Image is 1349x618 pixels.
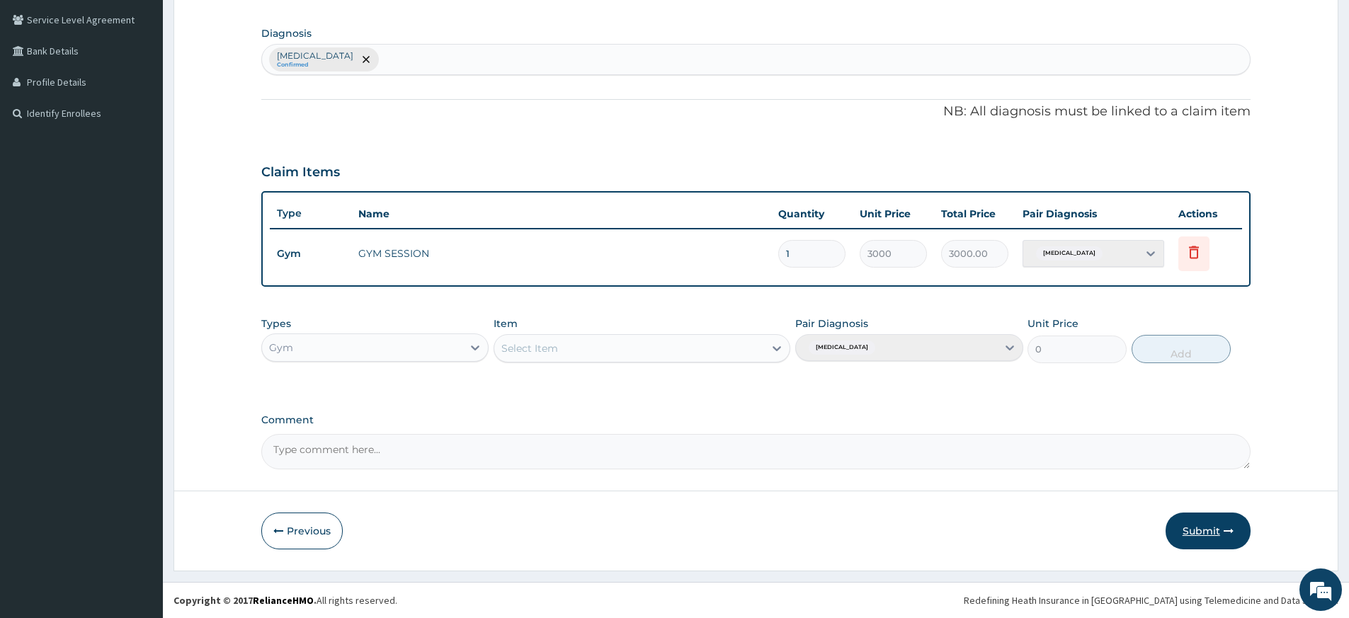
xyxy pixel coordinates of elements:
[1015,200,1171,228] th: Pair Diagnosis
[26,71,57,106] img: d_794563401_company_1708531726252_794563401
[795,316,868,331] label: Pair Diagnosis
[261,318,291,330] label: Types
[261,26,312,40] label: Diagnosis
[163,582,1349,618] footer: All rights reserved.
[173,594,317,607] strong: Copyright © 2017 .
[771,200,853,228] th: Quantity
[501,341,558,355] div: Select Item
[7,387,270,436] textarea: Type your message and hit 'Enter'
[934,200,1015,228] th: Total Price
[261,103,1251,121] p: NB: All diagnosis must be linked to a claim item
[351,239,771,268] td: GYM SESSION
[494,316,518,331] label: Item
[270,200,351,227] th: Type
[82,178,195,321] span: We're online!
[351,200,771,228] th: Name
[253,594,314,607] a: RelianceHMO
[261,165,340,181] h3: Claim Items
[261,513,343,549] button: Previous
[1028,316,1078,331] label: Unit Price
[232,7,266,41] div: Minimize live chat window
[74,79,238,98] div: Chat with us now
[1171,200,1242,228] th: Actions
[261,414,1251,426] label: Comment
[1132,335,1231,363] button: Add
[853,200,934,228] th: Unit Price
[964,593,1338,607] div: Redefining Heath Insurance in [GEOGRAPHIC_DATA] using Telemedicine and Data Science!
[269,341,293,355] div: Gym
[270,241,351,267] td: Gym
[1166,513,1251,549] button: Submit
